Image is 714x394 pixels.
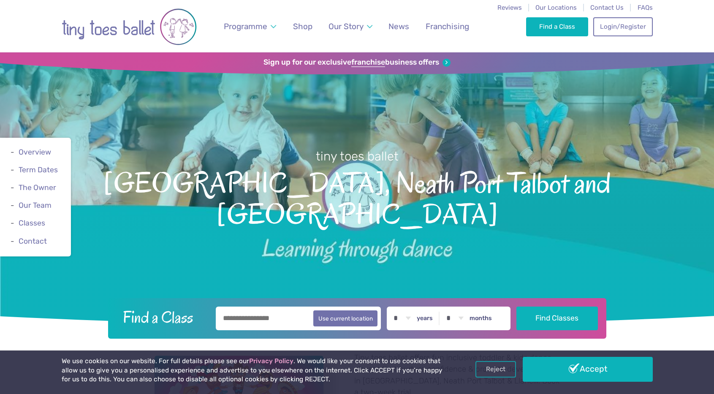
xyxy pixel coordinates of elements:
[19,148,51,156] a: Overview
[316,149,399,163] small: tiny toes ballet
[224,22,267,31] span: Programme
[19,237,47,245] a: Contact
[313,310,378,326] button: Use current location
[19,201,52,209] a: Our Team
[324,16,376,36] a: Our Story
[351,58,385,67] strong: franchise
[220,16,280,36] a: Programme
[590,4,624,11] a: Contact Us
[417,315,433,322] label: years
[470,315,492,322] label: months
[385,16,413,36] a: News
[523,357,653,381] a: Accept
[62,357,446,384] p: We use cookies on our website. For full details please see our . We would like your consent to us...
[15,165,699,230] span: [GEOGRAPHIC_DATA], Neath Port Talbot and [GEOGRAPHIC_DATA]
[593,17,652,36] a: Login/Register
[526,17,588,36] a: Find a Class
[388,22,409,31] span: News
[249,357,293,365] a: Privacy Policy
[535,4,577,11] a: Our Locations
[426,22,469,31] span: Franchising
[328,22,364,31] span: Our Story
[475,361,516,377] a: Reject
[289,16,316,36] a: Shop
[263,58,451,67] a: Sign up for our exclusivefranchisebusiness offers
[19,219,45,228] a: Classes
[516,307,598,330] button: Find Classes
[638,4,653,11] a: FAQs
[19,166,58,174] a: Term Dates
[19,183,56,192] a: The Owner
[421,16,473,36] a: Franchising
[116,307,210,328] h2: Find a Class
[62,5,197,48] img: tiny toes ballet
[497,4,522,11] a: Reviews
[293,22,312,31] span: Shop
